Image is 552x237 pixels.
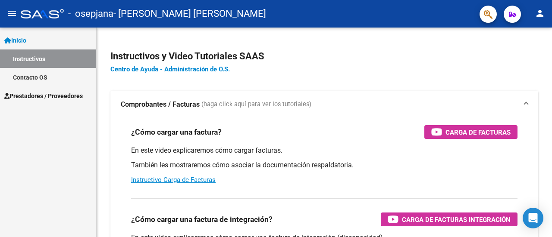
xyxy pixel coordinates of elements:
[131,213,273,225] h3: ¿Cómo cargar una factura de integración?
[113,4,266,23] span: - [PERSON_NAME] [PERSON_NAME]
[131,160,517,170] p: También les mostraremos cómo asociar la documentación respaldatoria.
[131,176,216,184] a: Instructivo Carga de Facturas
[381,212,517,226] button: Carga de Facturas Integración
[121,100,200,109] strong: Comprobantes / Facturas
[4,91,83,101] span: Prestadores / Proveedores
[535,8,545,18] mat-icon: person
[131,146,517,155] p: En este video explicaremos cómo cargar facturas.
[110,91,538,118] mat-expansion-panel-header: Comprobantes / Facturas (haga click aquí para ver los tutoriales)
[131,126,222,138] h3: ¿Cómo cargar una factura?
[110,48,538,65] h2: Instructivos y Video Tutoriales SAAS
[523,208,543,228] div: Open Intercom Messenger
[7,8,17,18] mat-icon: menu
[68,4,113,23] span: - osepjana
[110,65,230,73] a: Centro de Ayuda - Administración de O.S.
[201,100,311,109] span: (haga click aquí para ver los tutoriales)
[424,125,517,139] button: Carga de Facturas
[445,127,511,138] span: Carga de Facturas
[4,36,26,45] span: Inicio
[402,214,511,225] span: Carga de Facturas Integración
